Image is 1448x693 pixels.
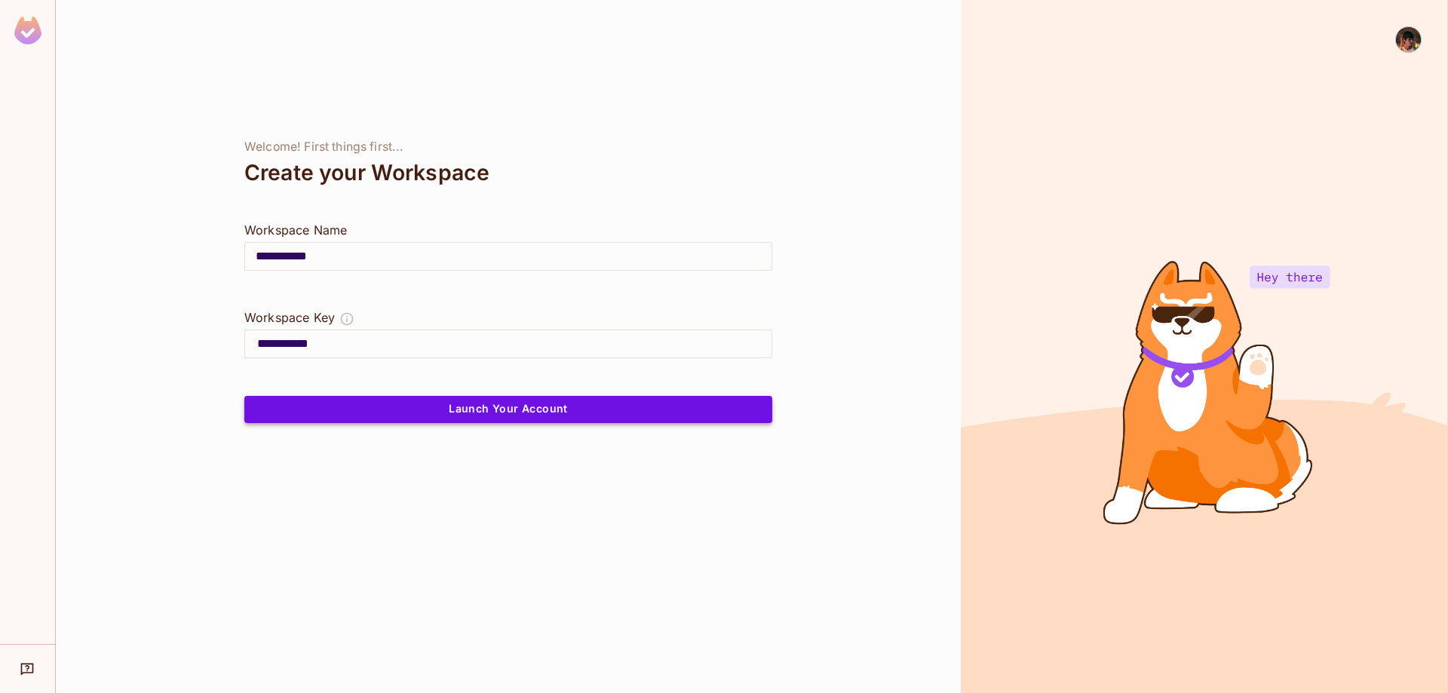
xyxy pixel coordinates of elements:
[244,140,772,155] div: Welcome! First things first...
[11,654,44,684] div: Help & Updates
[244,155,772,191] div: Create your Workspace
[339,308,354,330] button: The Workspace Key is unique, and serves as the identifier of your workspace.
[244,308,335,327] div: Workspace Key
[244,396,772,423] button: Launch Your Account
[1396,27,1421,52] img: Evgeniy Voyt
[244,221,772,239] div: Workspace Name
[14,17,41,44] img: SReyMgAAAABJRU5ErkJggg==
